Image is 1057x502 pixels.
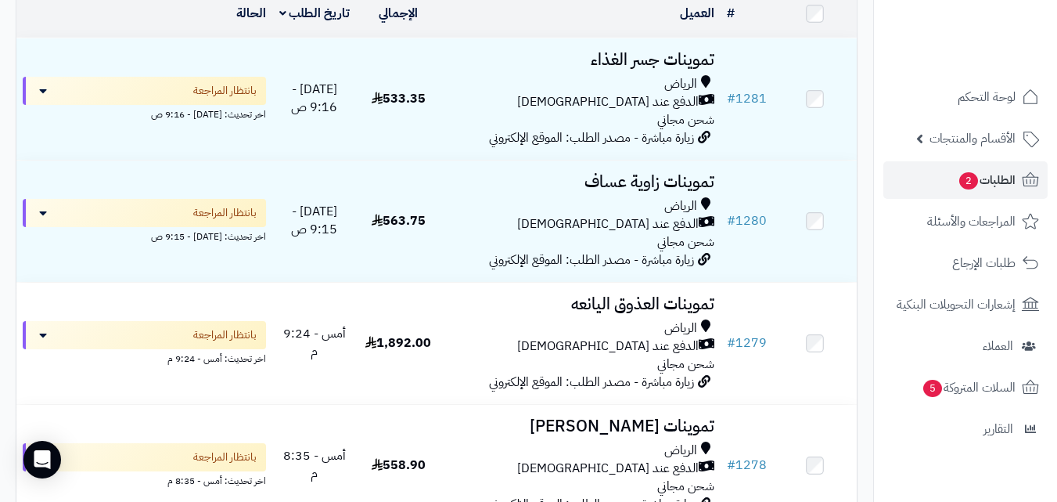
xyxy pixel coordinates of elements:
h3: تموينات جسر الغذاء [447,51,714,69]
div: Open Intercom Messenger [23,441,61,479]
h3: تموينات [PERSON_NAME] [447,417,714,435]
span: الأقسام والمنتجات [929,128,1016,150]
a: الإجمالي [379,4,418,23]
span: المراجعات والأسئلة [927,211,1016,233]
div: اخر تحديث: أمس - 9:24 م [23,349,266,366]
a: #1281 [727,89,767,108]
span: 563.75 [372,211,426,230]
a: إشعارات التحويلات البنكية [883,286,1048,323]
span: الرياض [664,197,697,215]
span: الرياض [664,75,697,93]
span: أمس - 9:24 م [283,324,346,361]
a: #1278 [727,456,767,475]
span: زيارة مباشرة - مصدر الطلب: الموقع الإلكتروني [489,251,694,269]
span: بانتظار المراجعة [193,450,257,465]
span: شحن مجاني [657,233,714,251]
span: 2 [959,172,978,190]
span: التقارير [983,418,1013,440]
span: شحن مجاني [657,477,714,496]
span: الرياض [664,320,697,338]
span: الدفع عند [DEMOGRAPHIC_DATA] [517,338,699,356]
span: الدفع عند [DEMOGRAPHIC_DATA] [517,460,699,478]
a: السلات المتروكة5 [883,369,1048,406]
span: الدفع عند [DEMOGRAPHIC_DATA] [517,215,699,233]
span: السلات المتروكة [922,377,1016,399]
div: اخر تحديث: أمس - 8:35 م [23,471,266,488]
span: زيارة مباشرة - مصدر الطلب: الموقع الإلكتروني [489,373,694,392]
span: 533.35 [372,89,426,108]
a: الحالة [236,4,266,23]
span: # [727,211,735,230]
a: لوحة التحكم [883,78,1048,116]
a: # [727,4,735,23]
span: زيارة مباشرة - مصدر الطلب: الموقع الإلكتروني [489,128,694,147]
a: العملاء [883,327,1048,365]
span: # [727,456,735,475]
a: العميل [680,4,714,23]
span: # [727,334,735,352]
a: #1280 [727,211,767,230]
a: المراجعات والأسئلة [883,203,1048,240]
span: أمس - 8:35 م [283,446,346,483]
a: #1279 [727,334,767,352]
span: الدفع عند [DEMOGRAPHIC_DATA] [517,93,699,111]
span: 558.90 [372,456,426,475]
a: التقارير [883,410,1048,448]
div: اخر تحديث: [DATE] - 9:15 ص [23,227,266,244]
span: # [727,89,735,108]
span: الطلبات [958,169,1016,191]
h3: تموينات العذوق اليانعه [447,295,714,313]
span: شحن مجاني [657,110,714,129]
a: الطلبات2 [883,161,1048,199]
div: اخر تحديث: [DATE] - 9:16 ص [23,105,266,121]
a: طلبات الإرجاع [883,244,1048,282]
span: بانتظار المراجعة [193,205,257,221]
span: بانتظار المراجعة [193,327,257,343]
h3: تموينات زاوية عساف [447,173,714,191]
span: الرياض [664,442,697,460]
span: إشعارات التحويلات البنكية [897,294,1016,316]
span: العملاء [983,335,1013,357]
span: [DATE] - 9:16 ص [291,80,337,117]
span: لوحة التحكم [958,86,1016,108]
a: تاريخ الطلب [279,4,351,23]
span: 5 [923,380,942,397]
span: طلبات الإرجاع [952,252,1016,274]
span: بانتظار المراجعة [193,83,257,99]
span: شحن مجاني [657,355,714,374]
span: 1,892.00 [365,334,431,352]
span: [DATE] - 9:15 ص [291,202,337,239]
